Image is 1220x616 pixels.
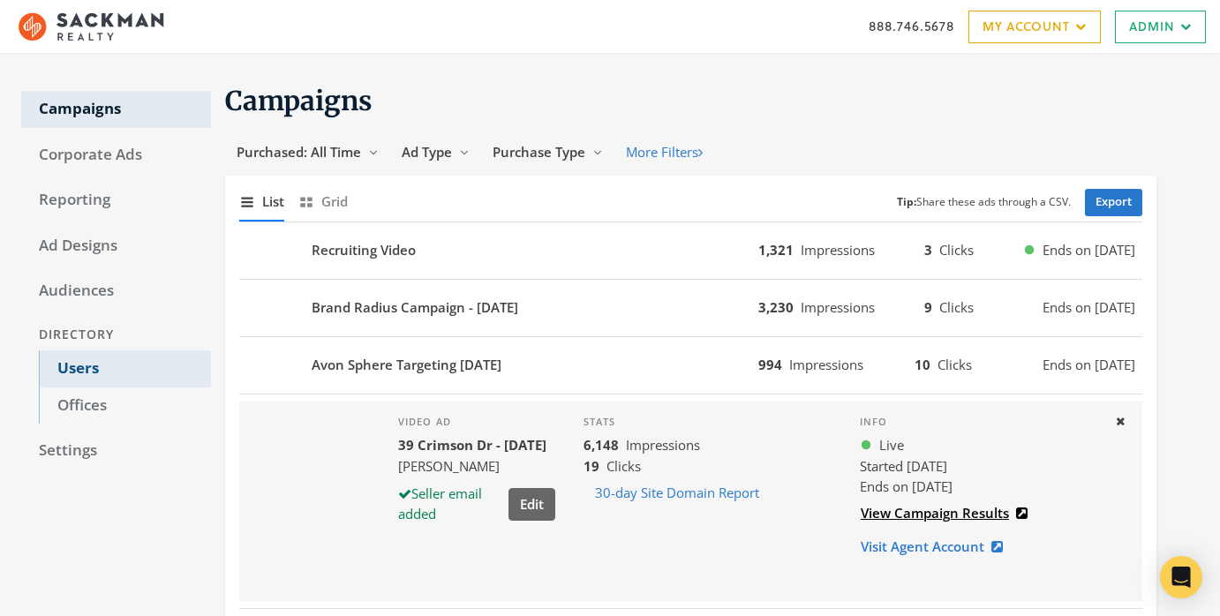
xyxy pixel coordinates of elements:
[860,456,1100,477] div: Started [DATE]
[225,136,390,169] button: Purchased: All Time
[789,356,863,373] span: Impressions
[606,457,641,475] span: Clicks
[860,416,1100,428] h4: Info
[584,436,619,454] b: 6,148
[860,477,953,495] span: Ends on [DATE]
[14,4,167,49] img: Adwerx
[626,436,700,454] span: Impressions
[21,91,211,128] a: Campaigns
[481,136,614,169] button: Purchase Type
[879,435,904,455] span: Live
[938,356,972,373] span: Clicks
[21,432,211,470] a: Settings
[239,183,284,221] button: List
[21,273,211,310] a: Audiences
[39,387,211,424] a: Offices
[21,182,211,219] a: Reporting
[758,356,782,373] b: 994
[801,298,875,316] span: Impressions
[1085,189,1142,216] a: Export
[239,344,1142,387] button: Avon Sphere Targeting [DATE]994Impressions10ClicksEnds on [DATE]
[1043,297,1135,318] span: Ends on [DATE]
[262,192,284,212] span: List
[897,194,1071,211] small: Share these ads through a CSV.
[398,416,555,428] h4: Video Ad
[398,436,546,454] b: 39 Crimson Dr - [DATE]
[924,298,932,316] b: 9
[312,355,501,375] b: Avon Sphere Targeting [DATE]
[869,17,954,35] a: 888.746.5678
[584,457,599,475] b: 19
[398,456,555,477] div: [PERSON_NAME]
[584,477,771,509] button: 30-day Site Domain Report
[801,241,875,259] span: Impressions
[21,137,211,174] a: Corporate Ads
[968,11,1101,43] a: My Account
[897,194,916,209] b: Tip:
[21,228,211,265] a: Ad Designs
[1043,240,1135,260] span: Ends on [DATE]
[924,241,932,259] b: 3
[239,287,1142,329] button: Brand Radius Campaign - [DATE]3,230Impressions9ClicksEnds on [DATE]
[493,143,585,161] span: Purchase Type
[312,297,518,318] b: Brand Radius Campaign - [DATE]
[614,136,714,169] button: More Filters
[860,530,1014,563] a: Visit Agent Account
[312,240,416,260] b: Recruiting Video
[1043,355,1135,375] span: Ends on [DATE]
[402,143,452,161] span: Ad Type
[758,241,794,259] b: 1,321
[939,241,974,259] span: Clicks
[321,192,348,212] span: Grid
[298,183,348,221] button: Grid
[21,319,211,351] div: Directory
[584,416,832,428] h4: Stats
[1115,11,1206,43] a: Admin
[237,143,361,161] span: Purchased: All Time
[939,298,974,316] span: Clicks
[390,136,481,169] button: Ad Type
[1160,556,1202,598] div: Open Intercom Messenger
[239,229,1142,272] button: Recruiting Video1,321Impressions3ClicksEnds on [DATE]
[225,84,373,117] span: Campaigns
[758,298,794,316] b: 3,230
[915,356,930,373] b: 10
[508,488,555,521] button: Edit
[39,350,211,387] a: Users
[398,484,501,525] div: Seller email added
[860,497,1039,530] a: View Campaign Results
